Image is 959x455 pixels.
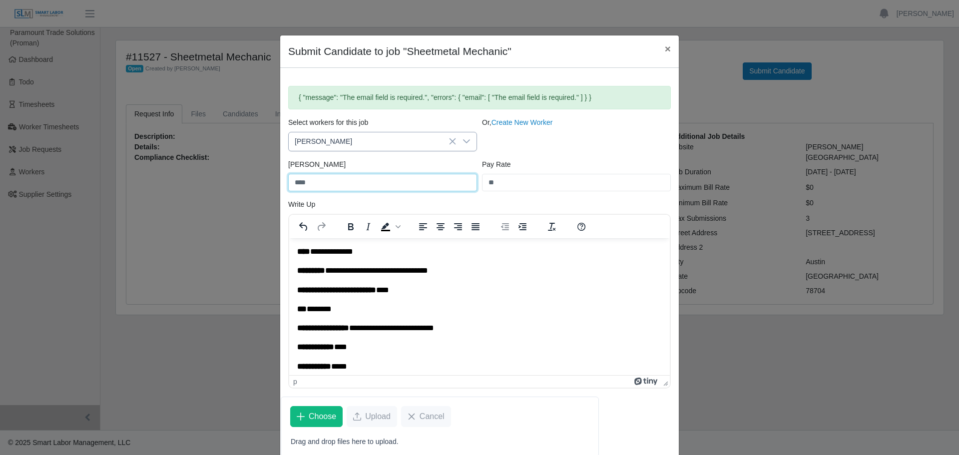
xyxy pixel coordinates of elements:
[313,220,330,234] button: Redo
[289,238,670,375] iframe: Rich Text Area
[543,220,560,234] button: Clear formatting
[290,406,343,427] button: Choose
[479,117,673,151] div: Or,
[342,220,359,234] button: Bold
[8,8,373,262] body: Rich Text Area. Press ALT-0 for help.
[634,378,659,386] a: Powered by Tiny
[482,159,511,170] label: Pay Rate
[309,411,336,423] span: Choose
[514,220,531,234] button: Increase indent
[467,220,484,234] button: Justify
[288,199,315,210] label: Write Up
[288,117,368,128] label: Select workers for this job
[415,220,432,234] button: Align left
[360,220,377,234] button: Italic
[573,220,590,234] button: Help
[450,220,467,234] button: Align right
[491,118,553,126] a: Create New Worker
[432,220,449,234] button: Align center
[288,159,346,170] label: [PERSON_NAME]
[293,378,297,386] div: p
[657,35,679,62] button: Close
[496,220,513,234] button: Decrease indent
[295,220,312,234] button: Undo
[401,406,451,427] button: Cancel
[665,43,671,54] span: ×
[365,411,391,423] span: Upload
[377,220,402,234] div: Background color Black
[347,406,397,427] button: Upload
[288,43,511,59] h4: Submit Candidate to job "Sheetmetal Mechanic"
[289,132,457,151] span: Jose Zamarron
[420,411,445,423] span: Cancel
[288,86,671,109] div: { "message": "The email field is required.", "errors": { "email": [ "The email field is required....
[659,376,670,388] div: Press the Up and Down arrow keys to resize the editor.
